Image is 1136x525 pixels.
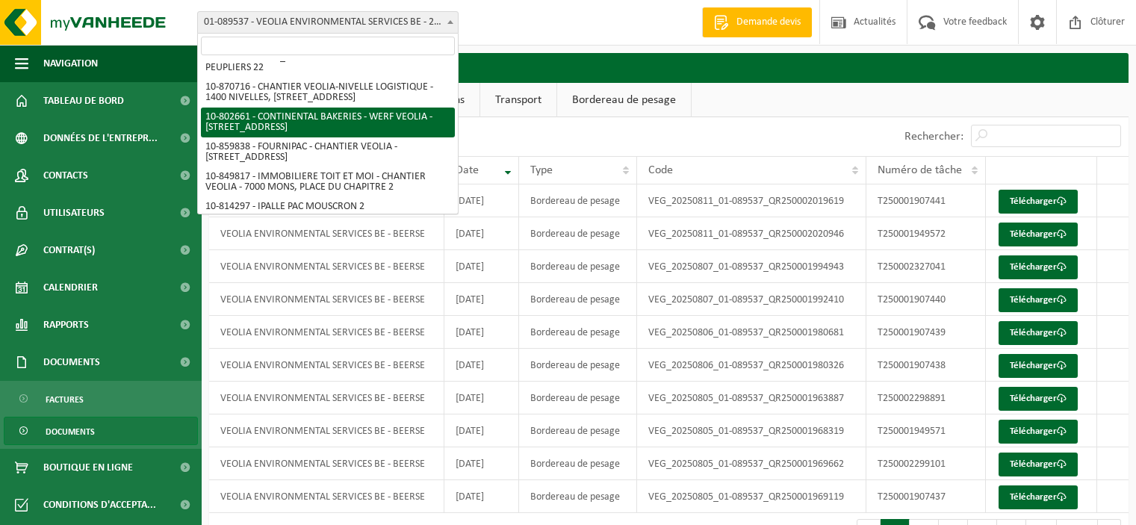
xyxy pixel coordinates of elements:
td: Bordereau de pesage [519,217,637,250]
td: T250001907437 [866,480,986,513]
td: [DATE] [444,414,519,447]
td: [DATE] [444,382,519,414]
td: VEOLIA ENVIRONMENTAL SERVICES BE - BEERSE [209,283,444,316]
span: Factures [46,385,84,414]
td: Bordereau de pesage [519,283,637,316]
td: VEOLIA ENVIRONMENTAL SERVICES BE - BEERSE [209,382,444,414]
td: Bordereau de pesage [519,349,637,382]
td: VEG_20250811_01-089537_QR250002020946 [637,217,867,250]
td: Bordereau de pesage [519,447,637,480]
td: T250002299101 [866,447,986,480]
span: Code [648,164,673,176]
td: Bordereau de pesage [519,316,637,349]
a: Transport [480,83,556,117]
td: VEG_20250805_01-089537_QR250001968319 [637,414,867,447]
a: Télécharger [999,387,1078,411]
td: Bordereau de pesage [519,382,637,414]
li: 10-849817 - IMMOBILIERE TOIT ET MOI - CHANTIER VEOLIA - 7000 MONS, PLACE DU CHAPITRE 2 [201,167,455,197]
td: VEG_20250805_01-089537_QR250001969119 [637,480,867,513]
td: T250002298891 [866,382,986,414]
a: Télécharger [999,321,1078,345]
a: Documents [4,417,198,445]
td: T250001949571 [866,414,986,447]
span: 01-089537 - VEOLIA ENVIRONMENTAL SERVICES BE - 2340 BEERSE, LILSE DIJK 19 [197,11,459,34]
a: Télécharger [999,420,1078,444]
span: Données de l'entrepr... [43,119,158,157]
span: Demande devis [733,15,804,30]
td: VEOLIA ENVIRONMENTAL SERVICES BE - BEERSE [209,250,444,283]
span: Navigation [43,45,98,82]
span: Utilisateurs [43,194,105,232]
td: VEOLIA ENVIRONMENTAL SERVICES BE - BEERSE [209,414,444,447]
span: Conditions d'accepta... [43,486,156,524]
span: Calendrier [43,269,98,306]
span: Type [530,164,553,176]
td: VEG_20250811_01-089537_QR250002019619 [637,184,867,217]
a: Factures [4,385,198,413]
span: Numéro de tâche [878,164,962,176]
span: Documents [46,417,95,446]
li: 10-814297 - IPALLE PAC MOUSCRON 2 ([GEOGRAPHIC_DATA]) - 7711 DOTTIGNIES, [GEOGRAPHIC_DATA] [201,197,455,237]
li: 10-859838 - FOURNIPAC - CHANTIER VEOLIA - [STREET_ADDRESS] [201,137,455,167]
td: Bordereau de pesage [519,480,637,513]
span: Contrat(s) [43,232,95,269]
td: VEOLIA ENVIRONMENTAL SERVICES BE - BEERSE [209,480,444,513]
td: T250002327041 [866,250,986,283]
a: Bordereau de pesage [557,83,691,117]
td: [DATE] [444,316,519,349]
td: VEG_20250807_01-089537_QR250001992410 [637,283,867,316]
td: VEOLIA ENVIRONMENTAL SERVICES BE - BEERSE [209,349,444,382]
a: Télécharger [999,190,1078,214]
td: [DATE] [444,447,519,480]
td: VEG_20250806_01-089537_QR250001980326 [637,349,867,382]
td: T250001907441 [866,184,986,217]
span: 01-089537 - VEOLIA ENVIRONMENTAL SERVICES BE - 2340 BEERSE, LILSE DIJK 19 [198,12,458,33]
a: Télécharger [999,453,1078,476]
td: VEOLIA ENVIRONMENTAL SERVICES BE - BEERSE [209,316,444,349]
td: [DATE] [444,184,519,217]
span: Date [456,164,479,176]
label: Rechercher: [904,131,963,143]
a: Télécharger [999,485,1078,509]
span: Contacts [43,157,88,194]
li: 10-870716 - CHANTIER VEOLIA-NIVELLE LOGISTIQUE - 1400 NIVELLES, [STREET_ADDRESS] [201,78,455,108]
td: VEG_20250806_01-089537_QR250001980681 [637,316,867,349]
li: 10-802661 - CONTINENTAL BAKERIES - WERF VEOLIA - [STREET_ADDRESS] [201,108,455,137]
td: VEG_20250805_01-089537_QR250001969662 [637,447,867,480]
td: [DATE] [444,283,519,316]
h2: Documents [209,53,1129,82]
td: VEOLIA ENVIRONMENTAL SERVICES BE - BEERSE [209,447,444,480]
a: Télécharger [999,223,1078,246]
a: Demande devis [702,7,812,37]
td: T250001907438 [866,349,986,382]
span: Documents [43,344,100,381]
span: Tableau de bord [43,82,124,119]
a: Télécharger [999,354,1078,378]
td: T250001907440 [866,283,986,316]
td: T250001949572 [866,217,986,250]
td: Bordereau de pesage [519,250,637,283]
td: [DATE] [444,250,519,283]
a: Télécharger [999,288,1078,312]
td: Bordereau de pesage [519,184,637,217]
span: Boutique en ligne [43,449,133,486]
td: T250001907439 [866,316,986,349]
td: VEG_20250807_01-089537_QR250001994943 [637,250,867,283]
td: Bordereau de pesage [519,414,637,447]
td: VEOLIA ENVIRONMENTAL SERVICES BE - BEERSE [209,217,444,250]
td: VEG_20250805_01-089537_QR250001963887 [637,382,867,414]
span: Rapports [43,306,89,344]
td: [DATE] [444,480,519,513]
td: [DATE] [444,349,519,382]
td: [DATE] [444,217,519,250]
a: Télécharger [999,255,1078,279]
